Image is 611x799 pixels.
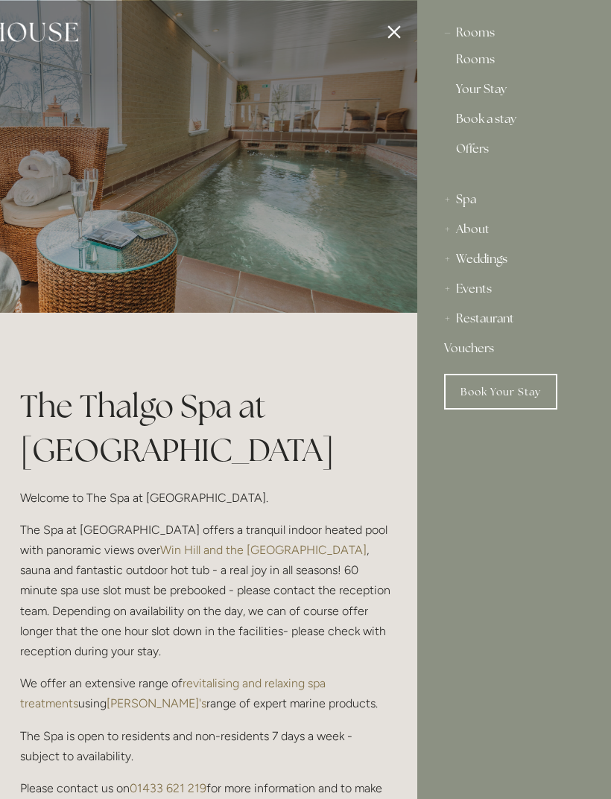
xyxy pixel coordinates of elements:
a: Rooms [456,54,572,71]
div: Rooms [444,18,584,48]
div: Events [444,274,584,304]
a: Your Stay [456,83,572,101]
a: Offers [456,143,572,167]
a: Book Your Stay [444,374,557,410]
div: Weddings [444,244,584,274]
a: Vouchers [444,334,584,363]
div: Restaurant [444,304,584,334]
div: Spa [444,185,584,214]
div: About [444,214,584,244]
a: Book a stay [456,113,572,131]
